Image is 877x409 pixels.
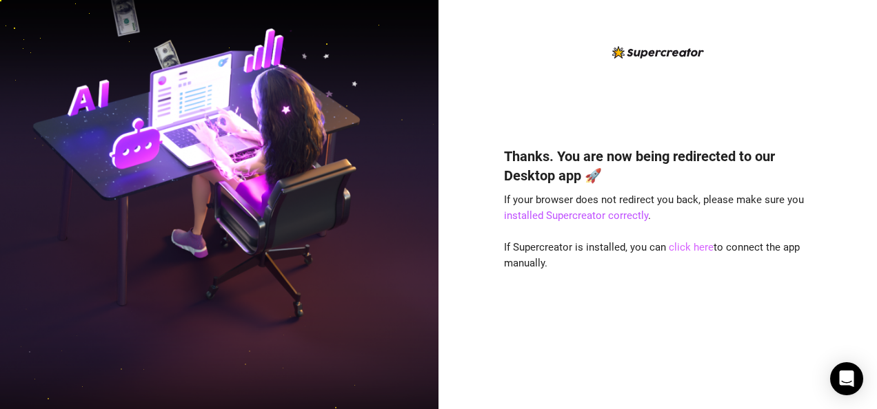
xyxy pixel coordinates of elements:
a: installed Supercreator correctly [504,209,648,222]
img: logo-BBDzfeDw.svg [612,46,704,59]
span: If Supercreator is installed, you can to connect the app manually. [504,241,800,270]
div: Open Intercom Messenger [830,362,863,395]
a: click here [669,241,714,253]
span: If your browser does not redirect you back, please make sure you . [504,193,804,222]
h4: Thanks. You are now being redirected to our Desktop app 🚀 [504,147,812,185]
